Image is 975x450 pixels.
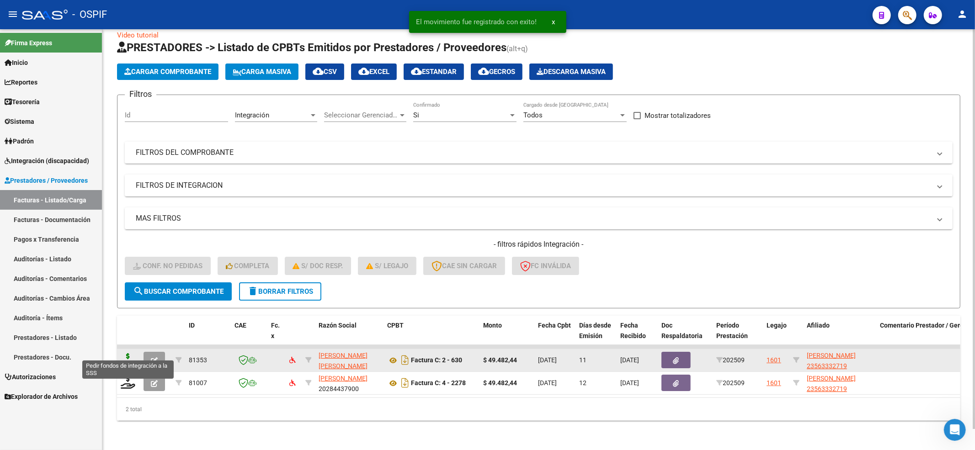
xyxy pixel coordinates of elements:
[432,262,497,270] span: CAE SIN CARGAR
[483,379,517,386] strong: $ 49.482,44
[661,322,703,339] span: Doc Respaldatoria
[763,316,789,356] datatable-header-cell: Legajo
[358,68,389,76] span: EXCEL
[620,322,646,339] span: Fecha Recibido
[117,41,506,54] span: PRESTADORES -> Listado de CPBTs Emitidos por Prestadores / Proveedores
[247,286,258,296] mat-icon: delete
[72,5,107,25] span: - OSPIF
[189,322,195,329] span: ID
[620,356,639,364] span: [DATE]
[218,257,278,275] button: Completa
[313,68,337,76] span: CSV
[483,356,517,364] strong: $ 49.482,44
[807,322,830,329] span: Afiliado
[399,376,411,390] i: Descargar documento
[658,316,713,356] datatable-header-cell: Doc Respaldatoria
[125,239,953,249] h4: - filtros rápidos Integración -
[324,111,398,119] span: Seleccionar Gerenciador
[5,38,52,48] span: Firma Express
[387,322,404,329] span: CPBT
[529,64,613,80] app-download-masive: Descarga masiva de comprobantes (adjuntos)
[351,64,397,80] button: EXCEL
[366,262,408,270] span: S/ legajo
[293,262,343,270] span: S/ Doc Resp.
[529,64,613,80] button: Descarga Masiva
[480,316,534,356] datatable-header-cell: Monto
[767,378,781,388] div: 1601
[384,316,480,356] datatable-header-cell: CPBT
[944,419,966,441] iframe: Intercom live chat
[319,373,380,392] div: 20284437900
[411,68,457,76] span: Estandar
[125,282,232,301] button: Buscar Comprobante
[423,257,505,275] button: CAE SIN CARGAR
[5,156,89,166] span: Integración (discapacidad)
[399,353,411,367] i: Descargar documento
[125,142,953,164] mat-expansion-panel-header: FILTROS DEL COMPROBANTE
[225,64,298,80] button: Carga Masiva
[125,257,211,275] button: Conf. no pedidas
[239,282,321,301] button: Borrar Filtros
[319,350,380,370] div: 27282288139
[538,322,571,329] span: Fecha Cpbt
[807,375,856,392] span: [PERSON_NAME] 23563332719
[413,111,419,119] span: Si
[5,97,40,107] span: Tesorería
[358,257,416,275] button: S/ legajo
[125,88,156,101] h3: Filtros
[133,287,224,296] span: Buscar Comprobante
[545,14,563,30] button: x
[506,44,528,53] span: (alt+q)
[136,213,931,223] mat-panel-title: MAS FILTROS
[315,316,384,356] datatable-header-cell: Razón Social
[404,64,464,80] button: Estandar
[957,9,968,20] mat-icon: person
[189,379,207,386] span: 81007
[136,180,931,191] mat-panel-title: FILTROS DE INTEGRACION
[520,262,571,270] span: FC Inválida
[617,316,658,356] datatable-header-cell: Fecha Recibido
[411,66,422,77] mat-icon: cloud_download
[136,148,931,158] mat-panel-title: FILTROS DEL COMPROBANTE
[7,9,18,20] mat-icon: menu
[285,257,352,275] button: S/ Doc Resp.
[117,398,960,421] div: 2 total
[233,68,291,76] span: Carga Masiva
[534,316,575,356] datatable-header-cell: Fecha Cpbt
[5,372,56,382] span: Autorizaciones
[125,175,953,196] mat-expansion-panel-header: FILTROS DE INTEGRACION
[645,110,711,121] span: Mostrar totalizadores
[5,392,78,402] span: Explorador de Archivos
[411,380,466,387] strong: Factura C: 4 - 2278
[234,322,246,329] span: CAE
[807,352,856,370] span: [PERSON_NAME] 23563332719
[713,316,763,356] datatable-header-cell: Período Prestación
[537,68,606,76] span: Descarga Masiva
[471,64,522,80] button: Gecros
[512,257,579,275] button: FC Inválida
[523,111,543,119] span: Todos
[5,175,88,185] span: Prestadores / Proveedores
[267,316,286,356] datatable-header-cell: Fc. x
[247,287,313,296] span: Borrar Filtros
[313,66,324,77] mat-icon: cloud_download
[226,262,270,270] span: Completa
[133,286,144,296] mat-icon: search
[319,322,357,329] span: Razón Social
[117,64,218,80] button: Cargar Comprobante
[767,355,781,365] div: 1601
[483,322,502,329] span: Monto
[5,58,28,68] span: Inicio
[5,77,37,87] span: Reportes
[478,68,515,76] span: Gecros
[271,322,280,339] span: Fc. x
[133,262,202,270] span: Conf. no pedidas
[189,356,207,364] span: 81353
[319,352,368,370] span: [PERSON_NAME] [PERSON_NAME]
[579,322,611,339] span: Días desde Emisión
[538,379,557,386] span: [DATE]
[231,316,267,356] datatable-header-cell: CAE
[5,116,34,127] span: Sistema
[716,356,745,364] span: 202509
[358,66,369,77] mat-icon: cloud_download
